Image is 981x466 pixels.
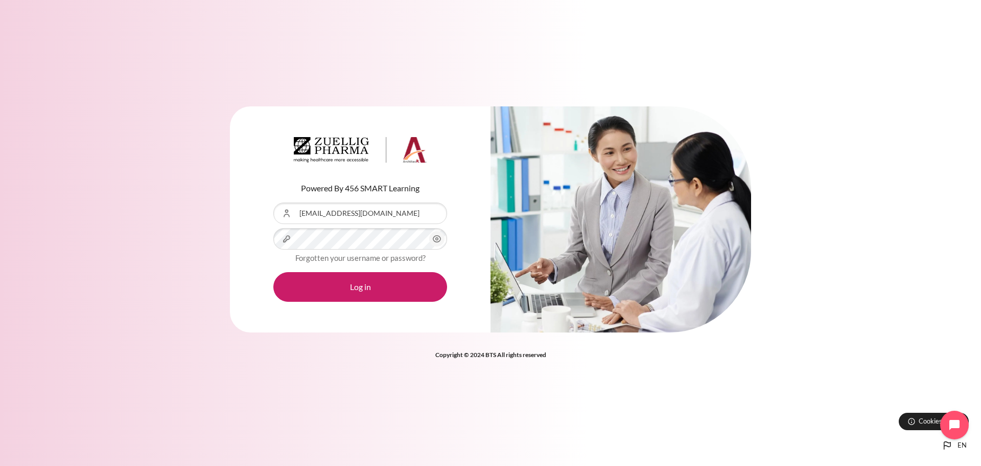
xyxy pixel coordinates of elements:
[273,203,447,224] input: Username or Email Address
[899,413,969,430] button: Cookies notice
[957,440,967,451] span: en
[919,416,961,426] span: Cookies notice
[294,137,427,163] img: Architeck
[294,137,427,167] a: Architeck
[273,272,447,302] button: Log in
[937,435,971,456] button: Languages
[435,351,546,359] strong: Copyright © 2024 BTS All rights reserved
[295,253,426,262] a: Forgotten your username or password?
[273,182,447,194] p: Powered By 456 SMART Learning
